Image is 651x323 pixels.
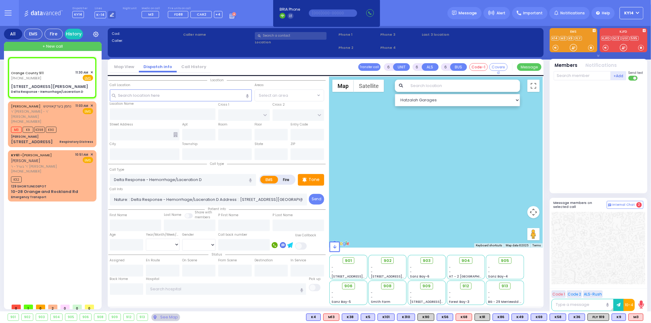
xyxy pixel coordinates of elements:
span: Sanz Bay-6 [410,274,429,279]
div: [PERSON_NAME] [11,134,38,139]
span: KY14 [624,10,634,16]
label: Apt [182,122,188,127]
div: 908 [94,314,106,321]
label: Cad: [112,31,181,36]
div: M3 [628,314,643,321]
span: Status [208,252,225,257]
div: 912 [124,314,134,321]
span: +4 [216,12,221,17]
span: - [371,270,373,274]
span: [STREET_ADDRESS][PERSON_NAME] [371,274,429,279]
div: See map [151,314,180,321]
div: BLS [550,314,566,321]
label: Entry Code [291,122,308,127]
label: P Last Name [273,213,293,218]
span: 906 [344,283,353,289]
label: Street Address [110,122,133,127]
a: History [65,29,83,39]
label: Gender [182,232,194,237]
div: BLS [361,314,375,321]
label: Cross 2 [273,102,285,107]
span: EMS [83,157,93,163]
div: K90 [418,314,434,321]
label: Township [182,142,197,147]
span: - [332,270,334,274]
span: 11:03 AM [76,103,89,108]
button: Message [517,63,541,71]
span: - [449,270,451,274]
label: Areas [255,83,264,88]
button: ALS-Rush [583,290,603,298]
label: Caller name [183,32,253,37]
span: BRIA Phone [280,7,300,12]
div: BLS [397,314,415,321]
span: 1 [24,305,33,309]
div: Fire [45,29,63,39]
span: K398 [34,127,45,133]
span: ✕ [90,70,93,75]
label: First Name [110,213,127,218]
span: + New call [42,43,63,49]
span: Sanz Bay-4 [488,274,508,279]
button: KY14 [620,7,643,19]
label: Assigned [110,258,125,263]
div: BLS [342,314,358,321]
label: EMS [550,30,597,34]
span: 2 [48,305,57,309]
label: City [110,142,116,147]
label: Use Callback [295,233,316,238]
span: Forest Bay-3 [449,299,469,304]
label: Location [255,40,336,45]
span: Patient info [205,207,229,211]
button: Assign [69,61,83,67]
div: Delta Response - Hemorrhage/Laceration D [11,89,83,94]
a: Orange County 911 [11,71,44,75]
span: Help [602,10,610,16]
div: BLS [378,314,395,321]
button: ALS [422,63,439,71]
span: K9 [23,127,33,133]
div: K56 [437,314,453,321]
label: Dispatcher [72,7,88,10]
span: - [488,270,490,274]
label: Last 3 location [422,32,481,37]
button: Show satellite imagery [354,80,384,92]
a: FLY [575,36,582,41]
label: Last Name [164,212,181,217]
span: - [488,265,490,270]
span: Select an area [259,93,288,99]
div: K310 [397,314,415,321]
div: Year/Month/Week/Day [146,232,179,237]
button: Drag Pegman onto the map to open Street View [527,228,540,240]
label: Turn off text [628,75,638,81]
span: KY61 - [11,153,22,158]
div: K101 [378,314,395,321]
span: Smith Farm [371,299,390,304]
span: members [195,215,210,220]
small: Share with [195,210,212,215]
p: Tone [309,176,320,183]
div: BLS [512,314,528,321]
a: DC3 [612,36,621,41]
label: In Service [291,258,306,263]
a: KJFD [601,36,611,41]
div: [STREET_ADDRESS] [11,139,53,145]
a: Map View [110,64,139,70]
button: Notifications [586,62,617,69]
div: All [4,29,22,39]
span: ✕ [90,103,93,108]
span: - [332,265,334,270]
a: Call History [177,64,211,70]
span: ר' [PERSON_NAME] - ר' [PERSON_NAME] [11,109,74,119]
span: ר' בערל - ר' [PERSON_NAME] [11,164,73,169]
span: Other building occupants [173,132,178,137]
span: 904 [461,258,470,264]
div: BLS [306,314,321,321]
div: [STREET_ADDRESS][PERSON_NAME] [11,84,88,90]
label: EMS [260,176,278,183]
a: [PERSON_NAME] [11,153,52,158]
span: Send text [628,71,643,75]
label: Call back number [218,232,247,237]
span: EMS [83,108,93,114]
span: 903 [423,258,431,264]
